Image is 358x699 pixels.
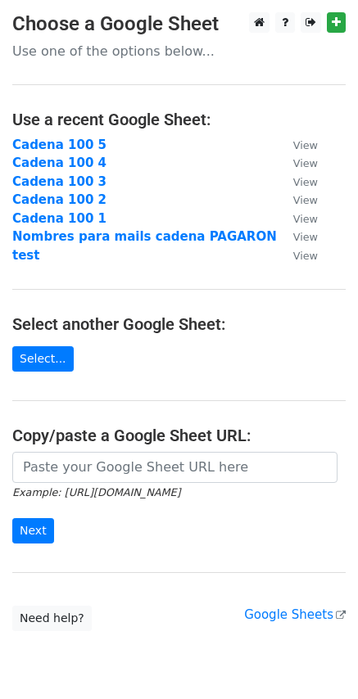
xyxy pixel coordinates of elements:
a: Select... [12,346,74,372]
a: test [12,248,39,263]
a: Need help? [12,606,92,631]
h4: Use a recent Google Sheet: [12,110,346,129]
small: View [293,231,318,243]
h4: Copy/paste a Google Sheet URL: [12,426,346,445]
a: View [277,156,318,170]
input: Next [12,518,54,543]
a: View [277,248,318,263]
a: Nombres para mails cadena PAGARON [12,229,277,244]
input: Paste your Google Sheet URL here [12,452,338,483]
small: View [293,157,318,169]
a: Cadena 100 5 [12,138,106,152]
p: Use one of the options below... [12,43,346,60]
a: View [277,174,318,189]
h3: Choose a Google Sheet [12,12,346,36]
small: View [293,213,318,225]
a: Cadena 100 3 [12,174,106,189]
a: Cadena 100 4 [12,156,106,170]
small: View [293,250,318,262]
a: View [277,211,318,226]
small: View [293,176,318,188]
a: View [277,192,318,207]
h4: Select another Google Sheet: [12,314,346,334]
small: View [293,139,318,151]
a: Google Sheets [244,607,346,622]
a: View [277,229,318,244]
small: Example: [URL][DOMAIN_NAME] [12,486,180,498]
a: Cadena 100 1 [12,211,106,226]
small: View [293,194,318,206]
a: View [277,138,318,152]
a: Cadena 100 2 [12,192,106,207]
